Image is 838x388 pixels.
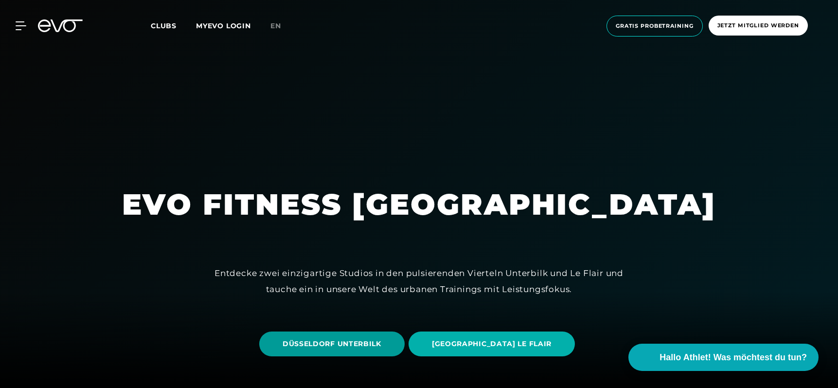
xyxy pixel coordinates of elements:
[122,185,716,223] h1: EVO FITNESS [GEOGRAPHIC_DATA]
[270,21,281,30] span: en
[628,344,819,371] button: Hallo Athlet! Was möchtest du tun?
[283,339,381,349] span: DÜSSELDORF UNTERBILK
[616,22,694,30] span: Gratis Probetraining
[409,324,579,364] a: [GEOGRAPHIC_DATA] LE FLAIR
[259,324,409,364] a: DÜSSELDORF UNTERBILK
[717,21,799,30] span: Jetzt Mitglied werden
[660,351,807,364] span: Hallo Athlet! Was möchtest du tun?
[151,21,177,30] span: Clubs
[214,265,624,297] div: Entdecke zwei einzigartige Studios in den pulsierenden Vierteln Unterbilk und Le Flair und tauche...
[151,21,196,30] a: Clubs
[706,16,811,37] a: Jetzt Mitglied werden
[604,16,706,37] a: Gratis Probetraining
[270,20,293,32] a: en
[196,21,251,30] a: MYEVO LOGIN
[432,339,552,349] span: [GEOGRAPHIC_DATA] LE FLAIR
